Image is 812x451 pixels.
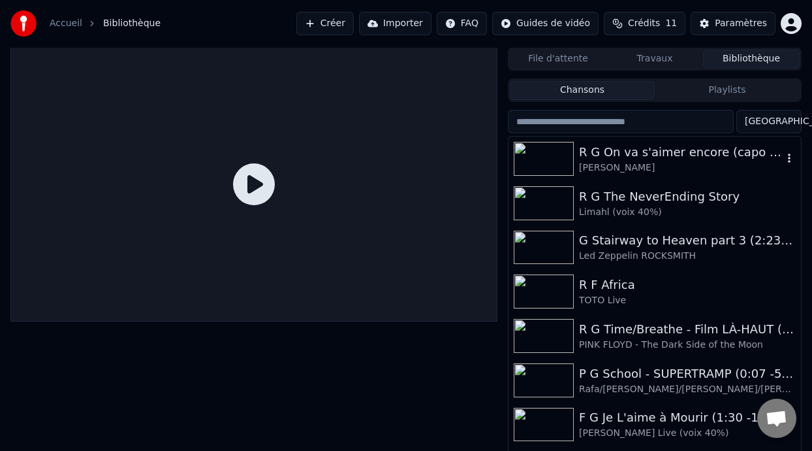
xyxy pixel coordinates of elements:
a: Accueil [50,17,82,30]
nav: breadcrumb [50,17,161,30]
div: R G The NeverEnding Story [579,188,796,206]
div: [PERSON_NAME] [579,161,783,175]
button: Crédits11 [604,12,685,35]
div: Rafa/[PERSON_NAME]/[PERSON_NAME]/[PERSON_NAME] Live [GEOGRAPHIC_DATA] voix 30% [579,383,796,396]
span: Bibliothèque [103,17,161,30]
div: F G Je L'aime à Mourir (1:30 -10%) [579,409,796,427]
button: Playlists [655,81,800,100]
button: Importer [359,12,431,35]
div: [PERSON_NAME] Live (voix 40%) [579,427,796,440]
button: File d'attente [510,50,606,69]
img: youka [10,10,37,37]
div: Limahl (voix 40%) [579,206,796,219]
span: Crédits [628,17,660,30]
div: Paramètres [715,17,767,30]
button: Chansons [510,81,655,100]
button: Guides de vidéo [492,12,599,35]
div: P G School - SUPERTRAMP (0:07 -5%) [579,365,796,383]
button: Créer [296,12,354,35]
div: R F Africa [579,276,796,294]
div: Led Zeppelin ROCKSMITH [579,250,796,263]
button: Bibliothèque [703,50,800,69]
div: G Stairway to Heaven part 3 (2:23 - 5:44) -8% [579,231,796,250]
span: 11 [665,17,677,30]
div: PINK FLOYD - The Dark Side of the Moon [579,339,796,352]
div: TOTO Live [579,294,796,307]
button: Travaux [606,50,703,69]
button: Paramètres [691,12,775,35]
div: R G Time/Breathe - Film LÀ-HAUT (UP Pixar Disney) 0:21 - [PERSON_NAME] & [PERSON_NAME] story [579,320,796,339]
div: R G On va s'aimer encore (capo 3 -5%) [579,143,783,161]
a: Ouvrir le chat [757,399,796,438]
button: FAQ [437,12,487,35]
